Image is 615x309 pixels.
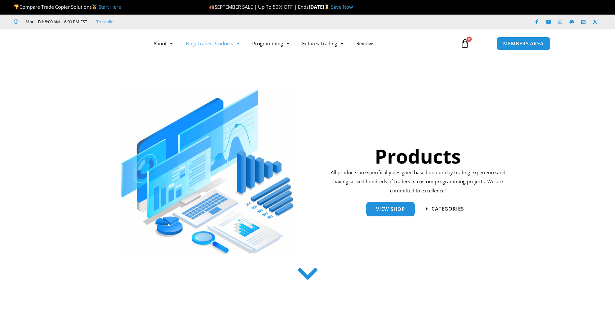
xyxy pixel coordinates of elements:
[14,5,19,9] img: 🏆
[147,36,179,51] a: About
[209,4,309,10] span: SEPTEMBER SALE | Up To 50% OFF | Ends
[147,36,453,51] nav: Menu
[246,36,296,51] a: Programming
[432,206,464,211] span: categories
[14,4,121,10] span: Compare Trade Copier Solutions
[496,37,550,50] a: MEMBERS AREA
[376,207,405,212] span: View Shop
[328,143,508,170] h1: Products
[503,41,544,46] span: MEMBERS AREA
[24,18,87,26] span: Mon - Fri: 8:00 AM – 6:00 PM EST
[209,5,214,9] img: 🍂
[350,36,381,51] a: Reviews
[426,206,464,211] a: categories
[309,4,331,10] strong: [DATE]
[99,4,121,10] a: Start Here
[328,168,508,195] p: All products are specifically designed based on our day trading experience and having served hund...
[325,5,329,9] img: ⌛
[366,202,415,216] a: View Shop
[179,36,246,51] a: NinjaTrader Products
[331,4,353,10] a: Save Now
[92,5,97,9] img: 🥇
[96,18,115,26] a: Trustpilot
[121,90,293,254] img: ProductsSection scaled | Affordable Indicators – NinjaTrader
[451,34,479,53] a: 0
[296,36,350,51] a: Futures Trading
[467,37,472,42] span: 0
[65,32,134,55] img: LogoAI | Affordable Indicators – NinjaTrader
